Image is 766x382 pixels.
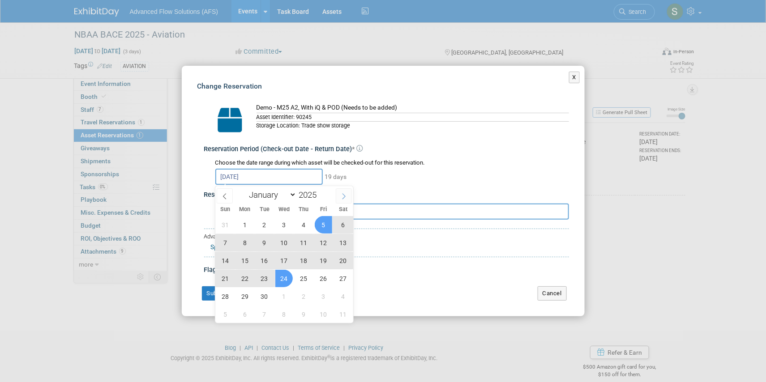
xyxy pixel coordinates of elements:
span: September 11, 2025 [295,234,312,251]
button: X [569,72,580,83]
span: September 14, 2025 [216,252,234,269]
span: September 9, 2025 [256,234,273,251]
span: September 24, 2025 [275,270,293,287]
div: Asset Identifier: 90245 [257,113,569,121]
span: October 6, 2025 [236,306,253,323]
span: September 4, 2025 [295,216,312,233]
span: September 7, 2025 [216,234,234,251]
input: Check-out Date - Return Date [215,169,323,185]
div: Demo - M25 A2, With iQ & POD (Needs to be added) [257,103,569,113]
input: Year [296,190,323,200]
span: September 6, 2025 [334,216,352,233]
span: October 5, 2025 [216,306,234,323]
span: October 11, 2025 [334,306,352,323]
span: October 3, 2025 [315,288,332,305]
span: Fri [314,207,334,212]
span: September 20, 2025 [334,252,352,269]
button: Cancel [538,286,567,301]
span: September 15, 2025 [236,252,253,269]
span: September 8, 2025 [236,234,253,251]
span: 19 days [324,173,347,180]
span: September 10, 2025 [275,234,293,251]
span: September 16, 2025 [256,252,273,269]
span: October 4, 2025 [334,288,352,305]
a: Specify Shipping Logistics Category [211,243,309,250]
span: September 13, 2025 [334,234,352,251]
span: Sat [334,207,353,212]
span: September 3, 2025 [275,216,293,233]
span: September 27, 2025 [334,270,352,287]
span: October 9, 2025 [295,306,312,323]
span: September 1, 2025 [236,216,253,233]
span: September 18, 2025 [295,252,312,269]
span: October 8, 2025 [275,306,293,323]
div: Advanced Options [204,233,569,241]
span: August 31, 2025 [216,216,234,233]
select: Month [245,189,296,200]
span: October 10, 2025 [315,306,332,323]
span: September 30, 2025 [256,288,273,305]
span: September 21, 2025 [216,270,234,287]
span: September 2, 2025 [256,216,273,233]
span: Sun [215,207,235,212]
span: October 2, 2025 [295,288,312,305]
span: September 28, 2025 [216,288,234,305]
img: Capital-Asset-Icon-2.png [208,103,252,137]
span: Mon [235,207,255,212]
span: Change Reservation [197,82,262,90]
span: September 25, 2025 [295,270,312,287]
div: Storage Location: Trade show storage [257,121,569,130]
span: Wed [274,207,294,212]
span: Thu [294,207,314,212]
span: September 23, 2025 [256,270,273,287]
span: Tue [255,207,274,212]
span: September 19, 2025 [315,252,332,269]
button: Submit [202,286,231,301]
div: Choose the date range during which asset will be checked-out for this reservation. [215,159,569,167]
span: September 12, 2025 [315,234,332,251]
span: September 5, 2025 [315,216,332,233]
span: September 17, 2025 [275,252,293,269]
span: September 22, 2025 [236,270,253,287]
span: September 26, 2025 [315,270,332,287]
div: Reservation Period (Check-out Date - Return Date) [204,145,569,154]
span: Flag: [204,266,218,274]
span: October 7, 2025 [256,306,273,323]
span: September 29, 2025 [236,288,253,305]
div: Reservation Notes [204,191,569,200]
span: October 1, 2025 [275,288,293,305]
